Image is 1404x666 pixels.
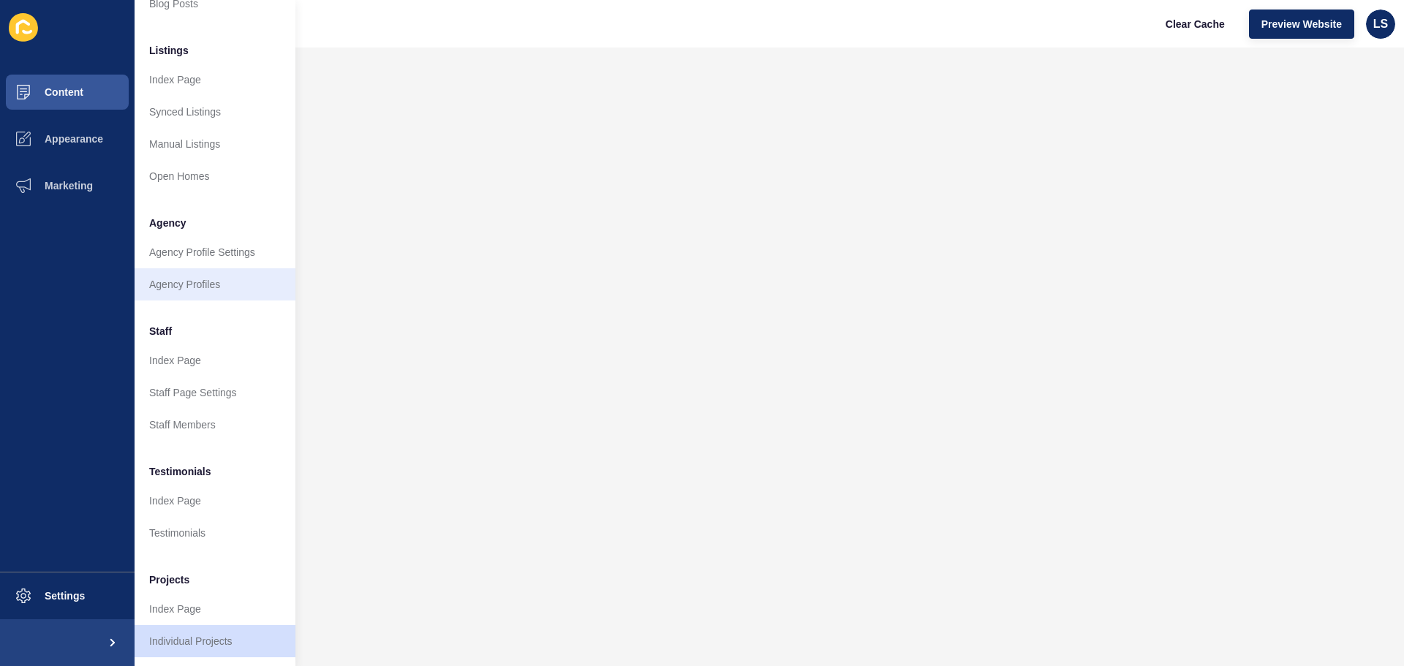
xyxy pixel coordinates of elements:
[135,517,295,549] a: Testimonials
[149,324,172,338] span: Staff
[149,216,186,230] span: Agency
[135,96,295,128] a: Synced Listings
[1261,17,1342,31] span: Preview Website
[135,268,295,300] a: Agency Profiles
[149,572,189,587] span: Projects
[135,593,295,625] a: Index Page
[135,409,295,441] a: Staff Members
[135,485,295,517] a: Index Page
[135,376,295,409] a: Staff Page Settings
[135,64,295,96] a: Index Page
[1153,10,1237,39] button: Clear Cache
[1249,10,1354,39] button: Preview Website
[1166,17,1225,31] span: Clear Cache
[135,625,295,657] a: Individual Projects
[135,344,295,376] a: Index Page
[135,236,295,268] a: Agency Profile Settings
[135,160,295,192] a: Open Homes
[149,43,189,58] span: Listings
[135,128,295,160] a: Manual Listings
[1373,17,1388,31] span: LS
[149,464,211,479] span: Testimonials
